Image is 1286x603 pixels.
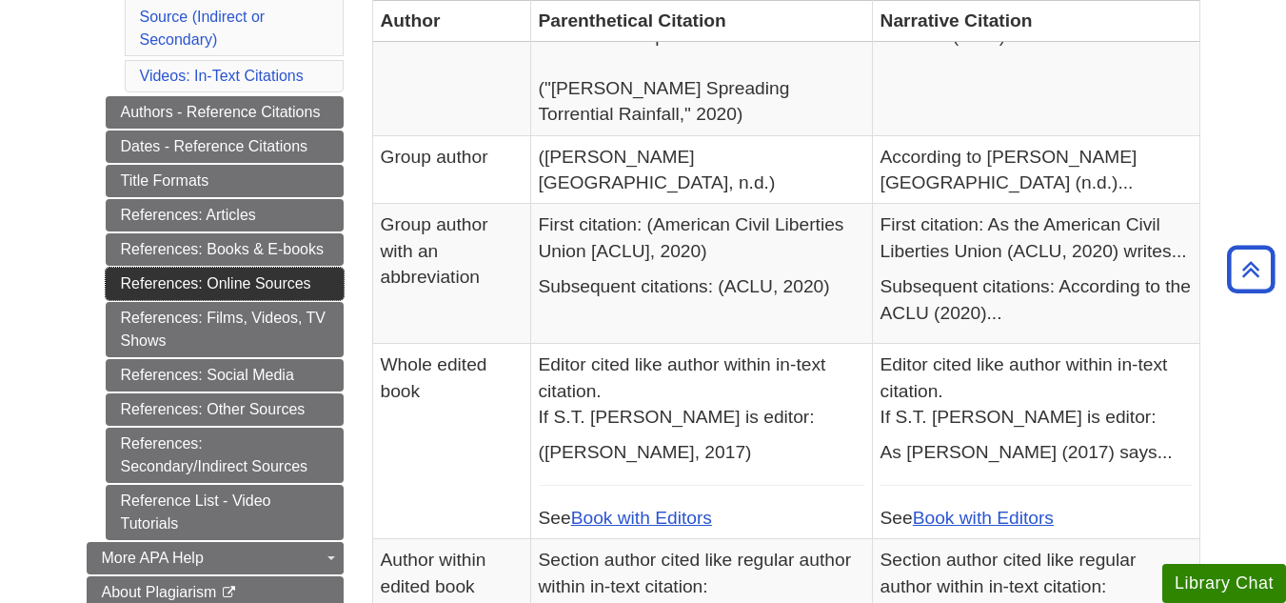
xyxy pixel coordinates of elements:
[106,233,344,266] a: References: Books & E-books
[372,344,530,539] td: Whole edited book
[1162,564,1286,603] button: Library Chat
[140,68,304,84] a: Videos: In-Text Citations
[102,584,217,600] span: About Plagiarism
[880,273,1192,326] p: Subsequent citations: According to the ACLU (2020)...
[880,211,1192,264] p: First citation: As the American Civil Liberties Union (ACLU, 2020) writes...
[1220,256,1281,282] a: Back to Top
[530,135,872,204] td: ([PERSON_NAME][GEOGRAPHIC_DATA], n.d.)
[106,96,344,129] a: Authors - Reference Citations
[530,344,872,539] td: See
[872,135,1199,204] td: According to [PERSON_NAME][GEOGRAPHIC_DATA] (n.d.)...
[880,352,1192,430] p: Editor cited like author within in-text citation. If S.T. [PERSON_NAME] is editor:
[106,485,344,540] a: Reference List - Video Tutorials
[539,211,864,264] p: First citation: (American Civil Liberties Union [ACLU], 2020)
[539,547,864,599] p: Section author cited like regular author within in-text citation:
[87,542,344,574] a: More APA Help
[106,302,344,357] a: References: Films, Videos, TV Shows
[106,359,344,392] a: References: Social Media
[372,204,530,344] td: Group author with an abbreviation
[106,268,344,300] a: References: Online Sources
[106,199,344,231] a: References: Articles
[872,344,1199,539] td: See
[913,508,1054,528] a: Book with Editors
[571,508,712,528] a: Book with Editors
[106,428,344,483] a: References: Secondary/Indirect Sources
[539,273,864,299] p: Subsequent citations: (ACLU, 2020)
[106,131,344,163] a: Dates - Reference Citations
[221,587,237,599] i: This link opens in a new window
[106,393,344,426] a: References: Other Sources
[539,352,864,430] p: Editor cited like author within in-text citation. If S.T. [PERSON_NAME] is editor:
[880,547,1192,599] p: Section author cited like regular author within in-text citation:
[372,135,530,204] td: Group author
[539,439,864,465] p: ([PERSON_NAME], 2017)
[880,439,1192,465] p: As [PERSON_NAME] (2017) says...
[106,165,344,197] a: Title Formats
[102,550,204,566] span: More APA Help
